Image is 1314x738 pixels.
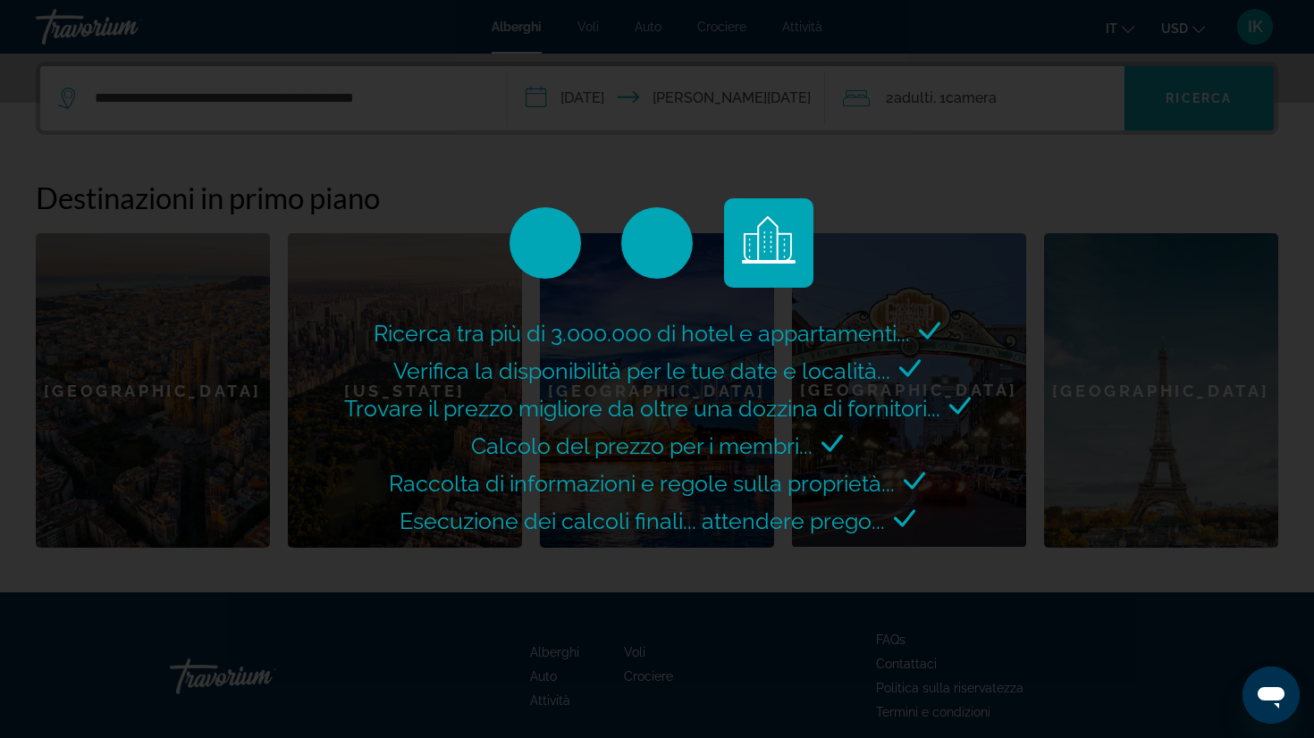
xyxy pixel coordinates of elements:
[389,470,895,497] span: Raccolta di informazioni e regole sulla proprietà...
[393,357,890,384] span: Verifica la disponibilità per le tue date e località...
[471,432,813,459] span: Calcolo del prezzo per i membri...
[400,507,885,534] span: Esecuzione dei calcoli finali... attendere prego...
[1242,667,1300,724] iframe: Pulsante per aprire la finestra di messaggistica
[374,320,910,347] span: Ricerca tra più di 3.000.000 di hotel e appartamenti...
[344,395,940,422] span: Trovare il prezzo migliore da oltre una dozzina di fornitori...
